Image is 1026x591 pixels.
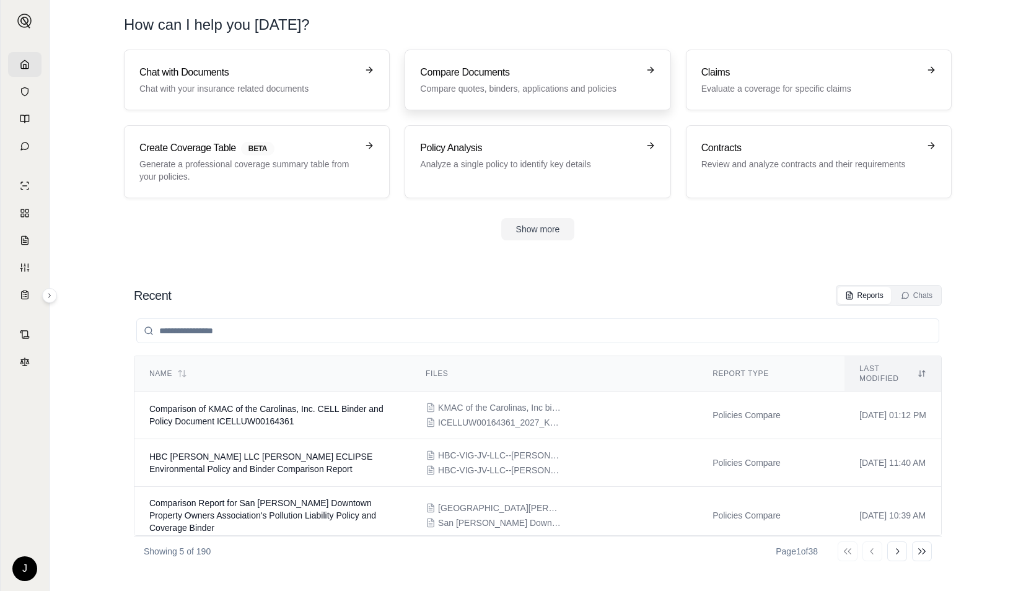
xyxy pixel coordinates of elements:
[8,282,42,307] a: Coverage Table
[8,52,42,77] a: Home
[420,158,638,170] p: Analyze a single policy to identify key details
[144,545,211,558] p: Showing 5 of 190
[438,416,562,429] span: ICELLUW00164361_2027_KMAC of the Carolinas, Inc_CELL ECU.pdf
[420,141,638,155] h3: Policy Analysis
[698,487,844,545] td: Policies Compare
[893,287,940,304] button: Chats
[701,158,919,170] p: Review and analyze contracts and their requirements
[17,14,32,28] img: Expand sidebar
[438,449,562,462] span: HBC-VIG-JV-LLC--Beazley-ECLIPSE-Policy-D39B06250101-28-May-2025.pdf
[139,141,357,155] h3: Create Coverage Table
[8,201,42,225] a: Policy Comparisons
[859,364,926,383] div: Last modified
[698,356,844,392] th: Report Type
[8,79,42,104] a: Documents Vault
[844,439,941,487] td: [DATE] 11:40 AM
[124,125,390,198] a: Create Coverage TableBETAGenerate a professional coverage summary table from your policies.
[8,107,42,131] a: Prompt Library
[438,464,562,476] span: HBC-VIG-JV-LLC--Beazley-ECLIPSE-Revised-Binder-D39B06250101-28-May-2025.pdf
[844,487,941,545] td: [DATE] 10:39 AM
[139,82,357,95] p: Chat with your insurance related documents
[420,82,638,95] p: Compare quotes, binders, applications and policies
[139,65,357,80] h3: Chat with Documents
[501,218,575,240] button: Show more
[901,291,932,300] div: Chats
[149,452,372,474] span: HBC VIG JV LLC Beazley ECLIPSE Environmental Policy and Binder Comparison Report
[149,498,376,533] span: Comparison Report for San Jose Downtown Property Owners Association's Pollution Liability Policy ...
[686,125,952,198] a: ContractsReview and analyze contracts and their requirements
[124,50,390,110] a: Chat with DocumentsChat with your insurance related documents
[139,158,357,183] p: Generate a professional coverage summary table from your policies.
[8,134,42,159] a: Chat
[12,9,37,33] button: Expand sidebar
[438,517,562,529] span: San Jose Downtown Property Owners Association - Binder.doc.pdf
[686,50,952,110] a: ClaimsEvaluate a coverage for specific claims
[12,556,37,581] div: J
[149,404,384,426] span: Comparison of KMAC of the Carolinas, Inc. CELL Binder and Policy Document ICELLUW00164361
[844,392,941,439] td: [DATE] 01:12 PM
[438,502,562,514] span: San Jose Downtown Property Owners Association-CPY G47406547 003-Policy.pdf
[701,141,919,155] h3: Contracts
[8,255,42,280] a: Custom Report
[134,287,171,304] h2: Recent
[149,369,396,379] div: Name
[411,356,698,392] th: Files
[405,50,670,110] a: Compare DocumentsCompare quotes, binders, applications and policies
[698,439,844,487] td: Policies Compare
[701,82,919,95] p: Evaluate a coverage for specific claims
[701,65,919,80] h3: Claims
[420,65,638,80] h3: Compare Documents
[241,142,274,155] span: BETA
[8,322,42,347] a: Contract Analysis
[8,349,42,374] a: Legal Search Engine
[438,401,562,414] span: KMAC of the Carolinas, Inc binder document (3).pdf
[698,392,844,439] td: Policies Compare
[845,291,883,300] div: Reports
[776,545,818,558] div: Page 1 of 38
[405,125,670,198] a: Policy AnalysisAnalyze a single policy to identify key details
[838,287,891,304] button: Reports
[8,173,42,198] a: Single Policy
[124,15,952,35] h1: How can I help you [DATE]?
[42,288,57,303] button: Expand sidebar
[8,228,42,253] a: Claim Coverage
